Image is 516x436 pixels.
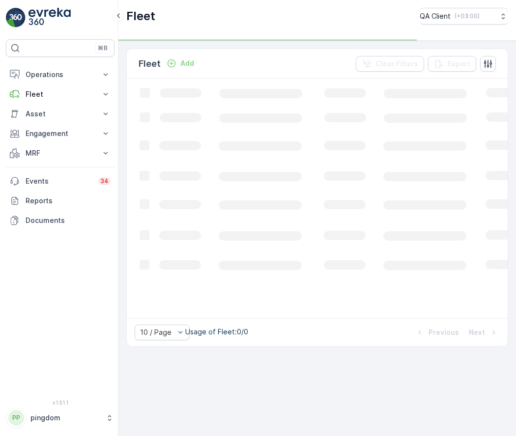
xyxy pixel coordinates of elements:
[448,59,470,69] p: Export
[98,44,108,52] p: ⌘B
[163,57,198,69] button: Add
[6,84,115,104] button: Fleet
[26,176,92,186] p: Events
[6,124,115,143] button: Engagement
[6,104,115,124] button: Asset
[26,196,111,206] p: Reports
[6,211,115,230] a: Documents
[29,8,71,27] img: logo_light-DOdMpM7g.png
[6,8,26,27] img: logo
[429,327,459,337] p: Previous
[420,11,451,21] p: QA Client
[26,129,95,138] p: Engagement
[139,57,161,71] p: Fleet
[6,408,115,428] button: PPpingdom
[6,65,115,84] button: Operations
[26,148,95,158] p: MRF
[6,171,115,191] a: Events34
[455,12,480,20] p: ( +03:00 )
[468,327,500,338] button: Next
[375,59,418,69] p: Clear Filters
[8,410,24,426] div: PP
[30,413,101,423] p: pingdom
[356,56,424,72] button: Clear Filters
[428,56,476,72] button: Export
[26,109,95,119] p: Asset
[6,143,115,163] button: MRF
[100,177,109,185] p: 34
[26,89,95,99] p: Fleet
[180,58,194,68] p: Add
[420,8,508,25] button: QA Client(+03:00)
[126,8,155,24] p: Fleet
[185,327,248,337] p: Usage of Fleet : 0/0
[6,191,115,211] a: Reports
[6,400,115,406] span: v 1.51.1
[469,327,485,337] p: Next
[414,327,460,338] button: Previous
[26,70,95,80] p: Operations
[26,216,111,225] p: Documents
